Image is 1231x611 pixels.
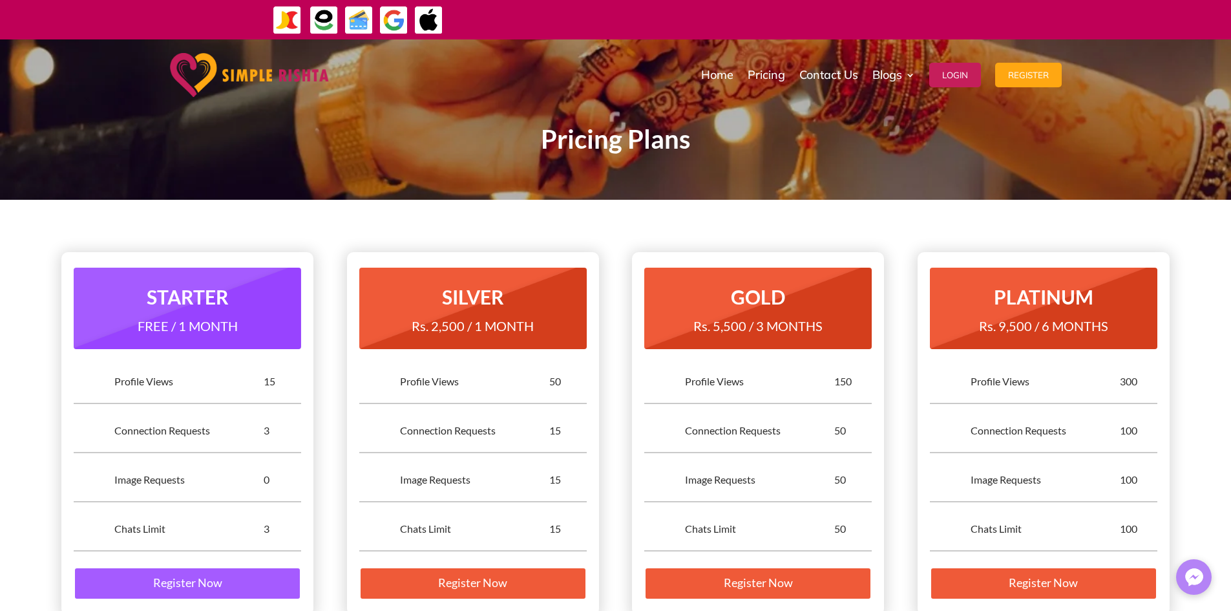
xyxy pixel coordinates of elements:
[693,318,823,334] span: Rs. 5,500 / 3 MONTHS
[799,43,858,107] a: Contact Us
[114,423,264,438] div: Connection Requests
[971,473,1120,487] div: Image Requests
[273,6,302,35] img: JazzCash-icon
[310,6,339,35] img: EasyPaisa-icon
[644,567,872,601] a: Register Now
[685,473,834,487] div: Image Requests
[685,374,834,389] div: Profile Views
[1181,564,1207,590] img: Messenger
[685,522,834,536] div: Chats Limit
[344,6,374,35] img: Credit Cards
[701,43,733,107] a: Home
[138,318,238,334] span: FREE / 1 MONTH
[114,522,264,536] div: Chats Limit
[114,473,264,487] div: Image Requests
[971,423,1120,438] div: Connection Requests
[147,285,229,308] strong: STARTER
[979,318,1108,334] span: Rs. 9,500 / 6 MONTHS
[400,374,549,389] div: Profile Views
[114,374,264,389] div: Profile Views
[400,522,549,536] div: Chats Limit
[442,285,504,308] strong: SILVER
[412,318,534,334] span: Rs. 2,500 / 1 MONTH
[400,423,549,438] div: Connection Requests
[267,132,965,147] p: Pricing Plans
[971,522,1120,536] div: Chats Limit
[929,63,981,87] button: Login
[685,423,834,438] div: Connection Requests
[971,374,1120,389] div: Profile Views
[995,43,1062,107] a: Register
[74,567,301,601] a: Register Now
[995,63,1062,87] button: Register
[872,43,915,107] a: Blogs
[994,285,1093,308] strong: PLATINUM
[379,6,408,35] img: GooglePay-icon
[731,285,785,308] strong: GOLD
[414,6,443,35] img: ApplePay-icon
[400,473,549,487] div: Image Requests
[748,43,785,107] a: Pricing
[929,43,981,107] a: Login
[359,567,587,601] a: Register Now
[930,567,1157,601] a: Register Now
